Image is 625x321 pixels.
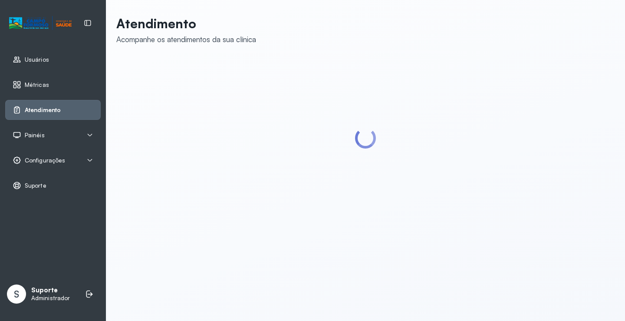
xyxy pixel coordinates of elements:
span: Painéis [25,132,45,139]
a: Métricas [13,80,93,89]
span: Métricas [25,81,49,89]
div: Acompanhe os atendimentos da sua clínica [116,35,256,44]
a: Atendimento [13,106,93,114]
span: Atendimento [25,106,61,114]
p: Administrador [31,295,70,302]
img: Logotipo do estabelecimento [9,16,72,30]
p: Atendimento [116,16,256,31]
span: Suporte [25,182,46,189]
a: Usuários [13,55,93,64]
span: Usuários [25,56,49,63]
p: Suporte [31,286,70,295]
span: Configurações [25,157,65,164]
